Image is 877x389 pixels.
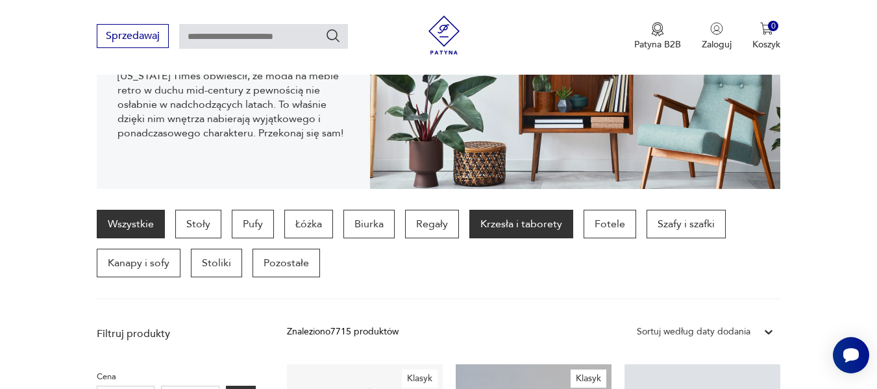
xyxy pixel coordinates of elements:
a: Łóżka [284,210,333,238]
a: Pozostałe [253,249,320,277]
p: Patyna B2B [634,38,681,51]
p: Filtruj produkty [97,327,256,341]
p: Zaloguj [702,38,732,51]
a: Ikona medaluPatyna B2B [634,22,681,51]
img: Ikona koszyka [760,22,773,35]
p: Koszyk [752,38,780,51]
iframe: Smartsupp widget button [833,337,869,373]
button: Sprzedawaj [97,24,169,48]
div: 0 [768,21,779,32]
a: Sprzedawaj [97,32,169,42]
button: Szukaj [325,28,341,44]
a: Stoły [175,210,221,238]
a: Regały [405,210,459,238]
a: Stoliki [191,249,242,277]
a: Krzesła i taborety [469,210,573,238]
p: [US_STATE] Times obwieścił, że moda na meble retro w duchu mid-century z pewnością nie osłabnie w... [117,69,350,140]
img: Patyna - sklep z meblami i dekoracjami vintage [425,16,463,55]
img: Ikonka użytkownika [710,22,723,35]
button: Zaloguj [702,22,732,51]
button: Patyna B2B [634,22,681,51]
div: Znaleziono 7715 produktów [287,325,399,339]
img: Ikona medalu [651,22,664,36]
a: Fotele [584,210,636,238]
a: Wszystkie [97,210,165,238]
a: Kanapy i sofy [97,249,180,277]
a: Pufy [232,210,274,238]
div: Sortuj według daty dodania [637,325,750,339]
a: Szafy i szafki [647,210,726,238]
a: Biurka [343,210,395,238]
button: 0Koszyk [752,22,780,51]
p: Cena [97,370,256,384]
